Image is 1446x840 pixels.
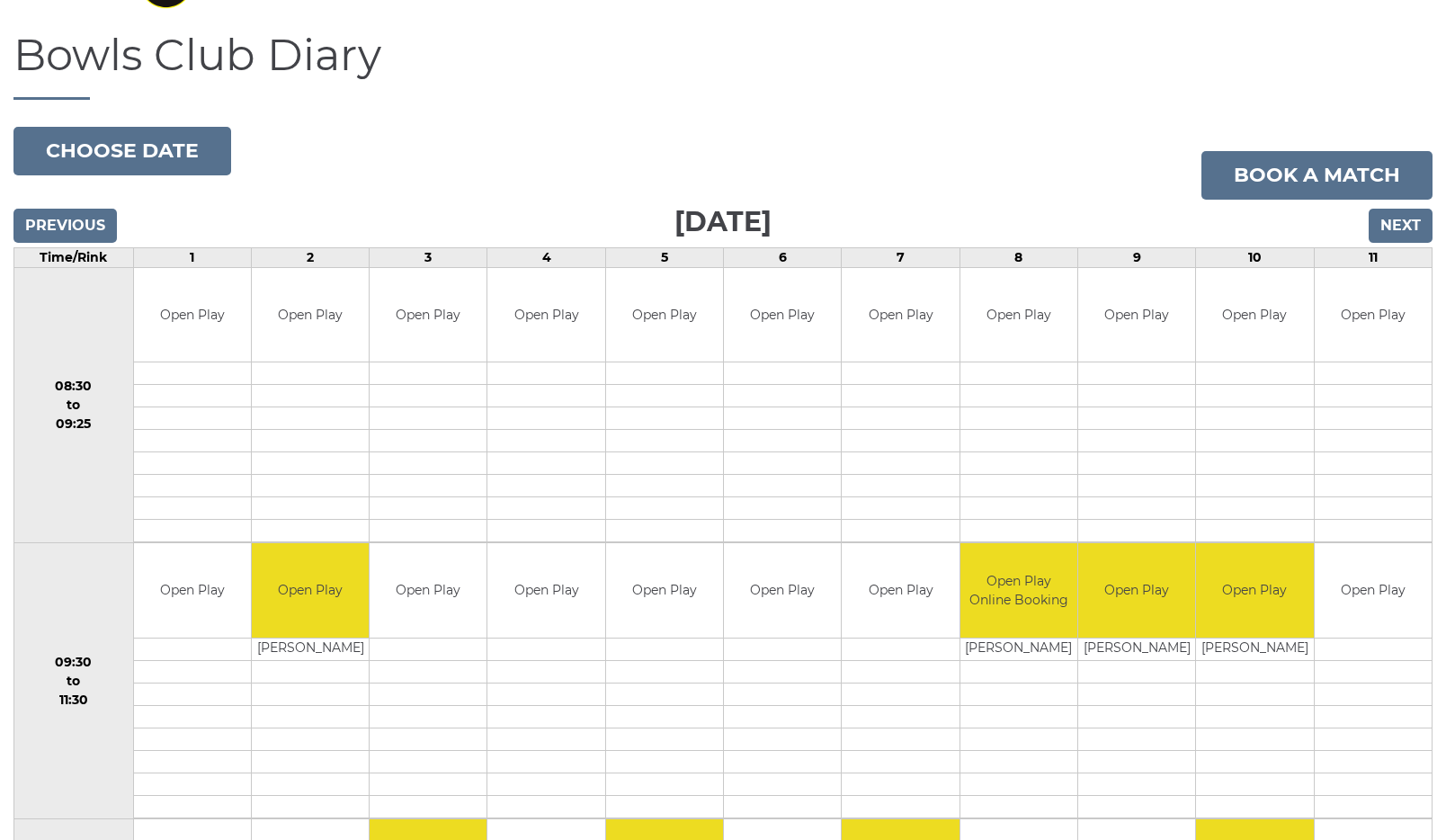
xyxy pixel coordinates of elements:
[1196,268,1313,362] td: Open Play
[724,543,841,638] td: Open Play
[1078,638,1195,660] td: [PERSON_NAME]
[1314,247,1432,267] td: 11
[1369,209,1433,243] input: Next
[960,247,1077,267] td: 8
[1315,268,1432,362] td: Open Play
[370,247,487,267] td: 3
[1196,638,1313,660] td: [PERSON_NAME]
[134,268,251,362] td: Open Play
[1078,543,1195,638] td: Open Play
[487,543,604,638] td: Open Play
[1201,151,1433,200] a: Book a match
[960,638,1077,660] td: [PERSON_NAME]
[842,268,959,362] td: Open Play
[487,268,604,362] td: Open Play
[960,543,1077,638] td: Open Play Online Booking
[370,543,486,638] td: Open Play
[960,268,1077,362] td: Open Play
[724,247,842,267] td: 6
[14,543,134,819] td: 09:30 to 11:30
[252,268,369,362] td: Open Play
[1196,543,1313,638] td: Open Play
[842,543,959,638] td: Open Play
[724,268,841,362] td: Open Play
[251,247,369,267] td: 2
[1315,543,1432,638] td: Open Play
[252,638,369,660] td: [PERSON_NAME]
[606,543,723,638] td: Open Play
[842,247,960,267] td: 7
[134,543,251,638] td: Open Play
[252,543,369,638] td: Open Play
[1077,247,1195,267] td: 9
[133,247,251,267] td: 1
[14,267,134,543] td: 08:30 to 09:25
[487,247,605,267] td: 4
[14,247,134,267] td: Time/Rink
[1078,268,1195,362] td: Open Play
[1196,247,1314,267] td: 10
[13,31,1433,100] h1: Bowls Club Diary
[605,247,723,267] td: 5
[13,127,231,175] button: Choose date
[13,209,117,243] input: Previous
[370,268,486,362] td: Open Play
[606,268,723,362] td: Open Play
